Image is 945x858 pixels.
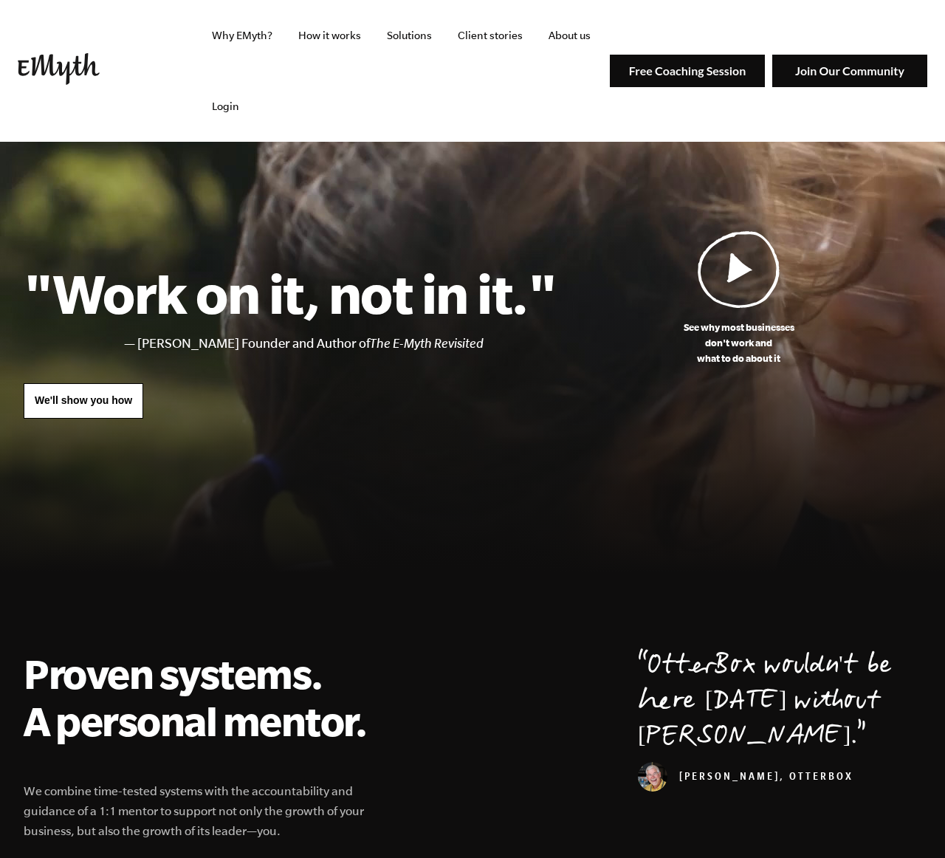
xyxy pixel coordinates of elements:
cite: [PERSON_NAME], OtterBox [638,772,853,784]
img: Free Coaching Session [610,55,765,88]
img: EMyth [18,53,100,85]
li: [PERSON_NAME] Founder and Author of [137,333,556,354]
img: Curt Richardson, OtterBox [638,762,667,792]
i: The E-Myth Revisited [370,336,484,351]
img: Play Video [698,230,780,308]
iframe: Chat Widget [871,787,945,858]
a: Login [200,71,251,142]
h2: Proven systems. A personal mentor. [24,650,384,744]
img: Join Our Community [772,55,927,88]
p: See why most businesses don't work and what to do about it [556,320,921,366]
p: We combine time-tested systems with the accountability and guidance of a 1:1 mentor to support no... [24,781,384,841]
a: See why most businessesdon't work andwhat to do about it [556,230,921,366]
p: OtterBox wouldn't be here [DATE] without [PERSON_NAME]. [638,650,921,756]
span: We'll show you how [35,394,132,406]
h1: "Work on it, not in it." [24,261,556,326]
a: We'll show you how [24,383,143,419]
